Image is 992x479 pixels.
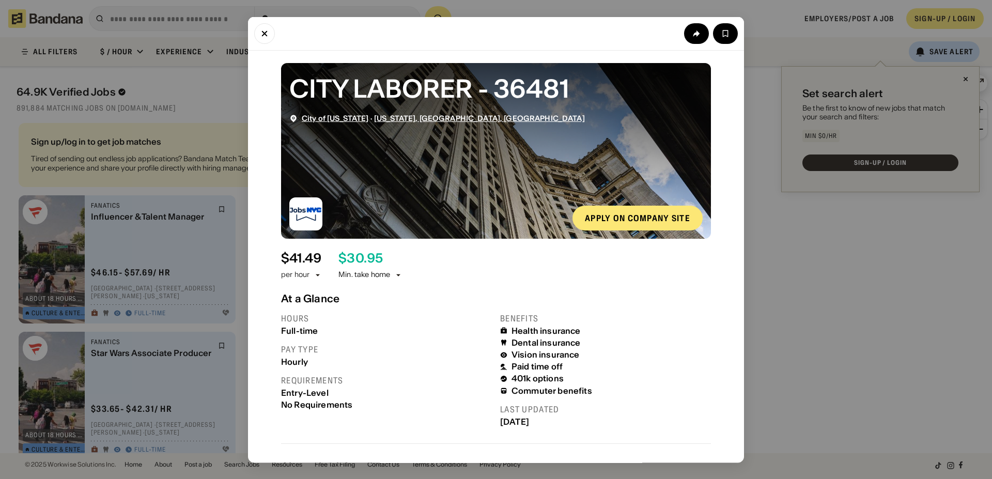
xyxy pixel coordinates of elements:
[289,197,322,230] img: City of New York logo
[374,113,585,122] a: [US_STATE], [GEOGRAPHIC_DATA], [GEOGRAPHIC_DATA]
[512,350,580,360] div: Vision insurance
[281,399,492,409] div: No Requirements
[512,374,564,383] div: 401k options
[338,270,402,280] div: Min. take home
[281,375,492,385] div: Requirements
[512,337,581,347] div: Dental insurance
[281,357,492,366] div: Hourly
[302,113,369,122] a: City of [US_STATE]
[512,362,563,372] div: Paid time off
[500,416,711,426] div: [DATE]
[500,404,711,414] div: Last updated
[281,388,492,397] div: Entry-Level
[281,313,492,323] div: Hours
[281,460,711,472] div: About the Job
[585,213,690,222] div: Apply on company site
[281,251,321,266] div: $ 41.49
[281,344,492,354] div: Pay type
[281,270,309,280] div: per hour
[512,385,592,395] div: Commuter benefits
[338,251,383,266] div: $ 30.95
[302,114,585,122] div: ·
[500,313,711,323] div: Benefits
[281,326,492,335] div: Full-time
[281,292,711,304] div: At a Glance
[254,23,275,43] button: Close
[512,326,581,335] div: Health insurance
[289,71,703,105] div: CITY LABORER - 36481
